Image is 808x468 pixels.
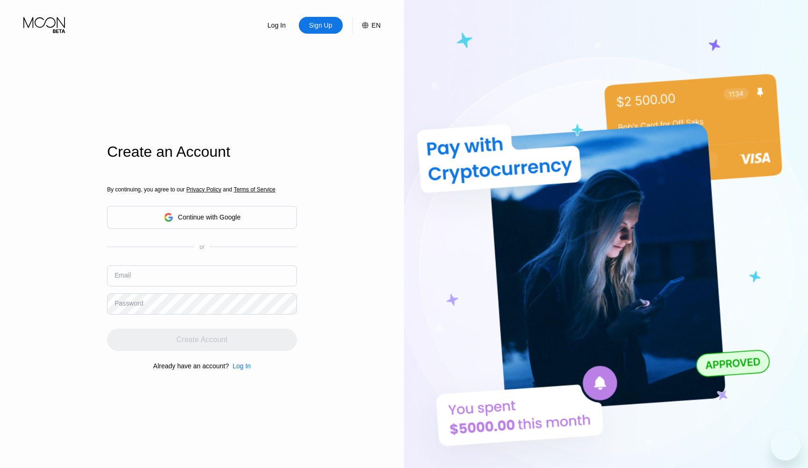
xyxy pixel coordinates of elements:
[200,244,205,250] div: or
[234,186,275,193] span: Terms of Service
[255,17,299,34] div: Log In
[115,300,143,307] div: Password
[267,21,287,30] div: Log In
[221,186,234,193] span: and
[352,17,381,34] div: EN
[299,17,343,34] div: Sign Up
[107,206,297,229] div: Continue with Google
[308,21,333,30] div: Sign Up
[115,271,131,279] div: Email
[232,362,251,370] div: Log In
[186,186,221,193] span: Privacy Policy
[153,362,229,370] div: Already have an account?
[178,213,241,221] div: Continue with Google
[107,186,297,193] div: By continuing, you agree to our
[107,143,297,161] div: Create an Account
[372,22,381,29] div: EN
[229,362,251,370] div: Log In
[771,431,801,461] iframe: Кнопка запуска окна обмена сообщениями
